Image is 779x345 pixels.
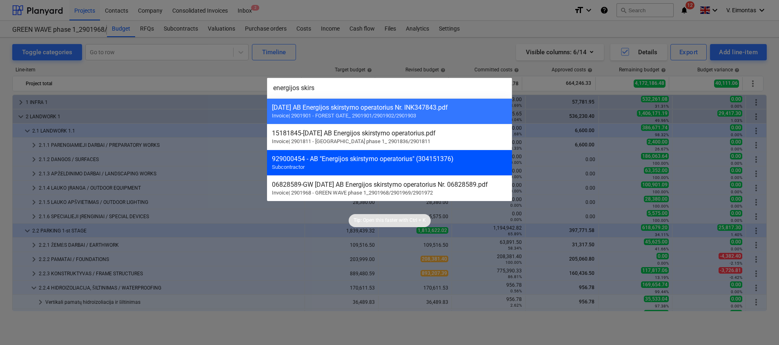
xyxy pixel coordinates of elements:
div: [DATE] AB Energijos skirstymo operatorius Nr. INK347843.pdf [272,104,507,111]
div: 15181845 - [DATE] AB Energijos skirstymo operatorius.pdf [272,129,507,137]
div: 15181845-[DATE] AB Energijos skirstymo operatorius.pdfInvoice| 2901811 - [GEOGRAPHIC_DATA] phase ... [267,124,512,150]
span: Subcontractor [272,164,305,170]
div: 929000454 - AB "Energijos skirstymo operatorius" (304151376) [272,155,507,163]
div: Tip:Open this faster withCtrl + K [349,214,431,227]
div: 929000454 - AB "Energijos skirstymo operatorius" (304151376)Subcontractor [267,150,512,175]
div: [DATE] AB Energijos skirstymo operatorius Nr. INK347843.pdfInvoice| 2901901 - FOREST GATE_ 290190... [267,98,512,124]
div: 06828589 - GW [DATE] AB Energijos skirstymo operatorius Nr. 06828589.pdf [272,181,507,188]
p: Ctrl + K [410,217,426,224]
span: Invoice | 2901811 - [GEOGRAPHIC_DATA] phase 1_ 2901836/2901811 [272,138,430,144]
iframe: Chat Widget [738,306,779,345]
p: Open this faster with [363,217,408,224]
div: 06828589-GW [DATE] AB Energijos skirstymo operatorius Nr. 06828589.pdfInvoice| 2901968 - GREEN WA... [267,175,512,201]
span: Invoice | 2901901 - FOREST GATE_ 2901901/2901902/2901903 [272,113,416,119]
input: Search for projects, line-items, subcontracts, valuations, subcontractors... [267,78,512,98]
span: Invoice | 2901968 - GREEN WAVE phase 1_2901968/2901969/2901972 [272,190,433,196]
p: Tip: [354,217,362,224]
